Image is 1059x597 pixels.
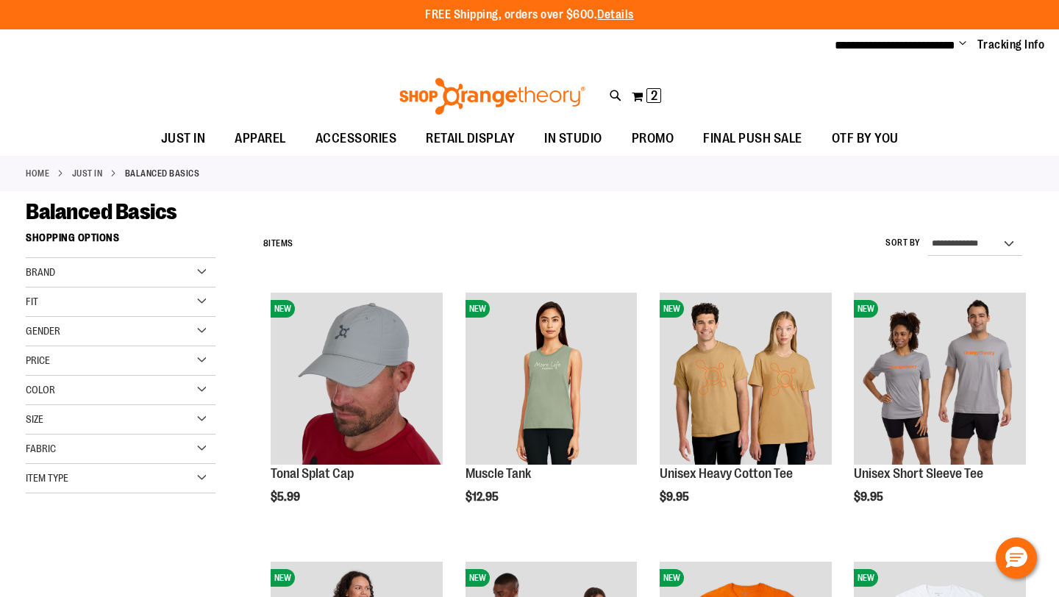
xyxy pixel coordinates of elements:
[652,285,839,541] div: product
[996,537,1037,579] button: Hello, have a question? Let’s chat.
[977,37,1045,53] a: Tracking Info
[271,300,295,318] span: NEW
[660,293,832,467] a: Unisex Heavy Cotton TeeNEW
[220,122,301,156] a: APPAREL
[26,443,56,454] span: Fabric
[660,466,793,481] a: Unisex Heavy Cotton Tee
[271,569,295,587] span: NEW
[263,232,293,255] h2: Items
[26,266,55,278] span: Brand
[26,354,50,366] span: Price
[660,490,691,504] span: $9.95
[263,238,269,249] span: 8
[26,167,49,180] a: Home
[466,293,638,467] a: Muscle TankNEW
[146,122,221,155] a: JUST IN
[458,285,645,541] div: product
[271,293,443,465] img: Product image for Grey Tonal Splat Cap
[854,490,885,504] span: $9.95
[271,293,443,467] a: Product image for Grey Tonal Splat CapNEW
[854,466,983,481] a: Unisex Short Sleeve Tee
[466,569,490,587] span: NEW
[632,122,674,155] span: PROMO
[271,490,302,504] span: $5.99
[885,237,921,249] label: Sort By
[26,325,60,337] span: Gender
[26,296,38,307] span: Fit
[397,78,588,115] img: Shop Orangetheory
[854,293,1026,465] img: Unisex Short Sleeve Tee
[846,285,1033,541] div: product
[72,167,103,180] a: JUST IN
[832,122,899,155] span: OTF BY YOU
[26,413,43,425] span: Size
[263,285,450,541] div: product
[854,293,1026,467] a: Unisex Short Sleeve TeeNEW
[617,122,689,156] a: PROMO
[26,384,55,396] span: Color
[466,300,490,318] span: NEW
[426,122,515,155] span: RETAIL DISPLAY
[235,122,286,155] span: APPAREL
[301,122,412,156] a: ACCESSORIES
[466,490,501,504] span: $12.95
[271,466,354,481] a: Tonal Splat Cap
[651,88,657,103] span: 2
[817,122,913,156] a: OTF BY YOU
[854,569,878,587] span: NEW
[597,8,634,21] a: Details
[26,472,68,484] span: Item Type
[466,293,638,465] img: Muscle Tank
[660,569,684,587] span: NEW
[854,300,878,318] span: NEW
[660,300,684,318] span: NEW
[688,122,817,156] a: FINAL PUSH SALE
[959,37,966,52] button: Account menu
[26,225,215,258] strong: Shopping Options
[125,167,200,180] strong: Balanced Basics
[161,122,206,155] span: JUST IN
[425,7,634,24] p: FREE Shipping, orders over $600.
[544,122,602,155] span: IN STUDIO
[529,122,617,156] a: IN STUDIO
[411,122,529,156] a: RETAIL DISPLAY
[660,293,832,465] img: Unisex Heavy Cotton Tee
[703,122,802,155] span: FINAL PUSH SALE
[315,122,397,155] span: ACCESSORIES
[26,199,177,224] span: Balanced Basics
[466,466,531,481] a: Muscle Tank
